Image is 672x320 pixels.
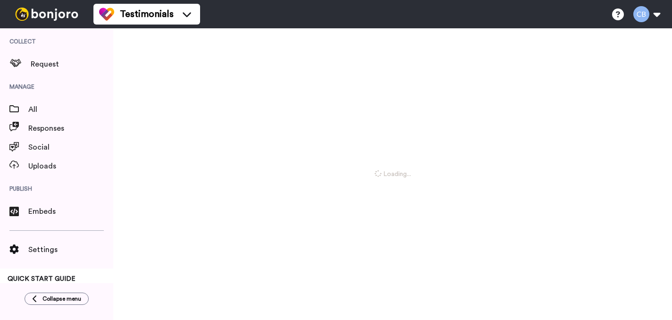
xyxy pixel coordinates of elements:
[28,123,113,134] span: Responses
[375,169,411,179] span: Loading...
[11,8,82,21] img: bj-logo-header-white.svg
[28,142,113,153] span: Social
[31,59,113,70] span: Request
[28,104,113,115] span: All
[28,206,113,217] span: Embeds
[8,276,76,282] span: QUICK START GUIDE
[120,8,174,21] span: Testimonials
[42,295,81,303] span: Collapse menu
[28,160,113,172] span: Uploads
[25,293,89,305] button: Collapse menu
[28,244,113,255] span: Settings
[99,7,114,22] img: tm-color.svg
